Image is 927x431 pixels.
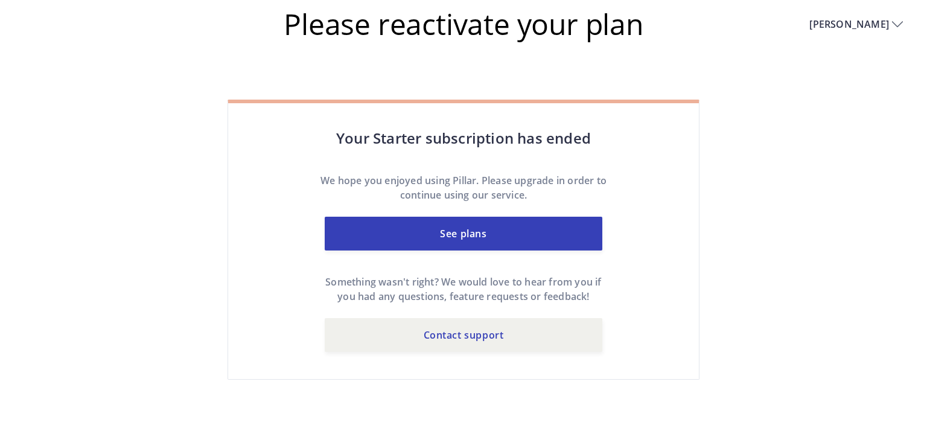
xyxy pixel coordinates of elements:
[325,318,602,352] a: Contact support
[325,217,602,251] a: See plans
[319,173,608,202] p: We hope you enjoyed using Pillar. Please upgrade in order to continue using our service.
[809,17,892,31] span: [PERSON_NAME]
[319,275,608,304] p: Something wasn't right? We would love to hear from you if you had any questions, feature requests...
[319,127,608,149] h4: Your Starter subscription has ended
[284,10,643,39] h2: Please reactivate your plan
